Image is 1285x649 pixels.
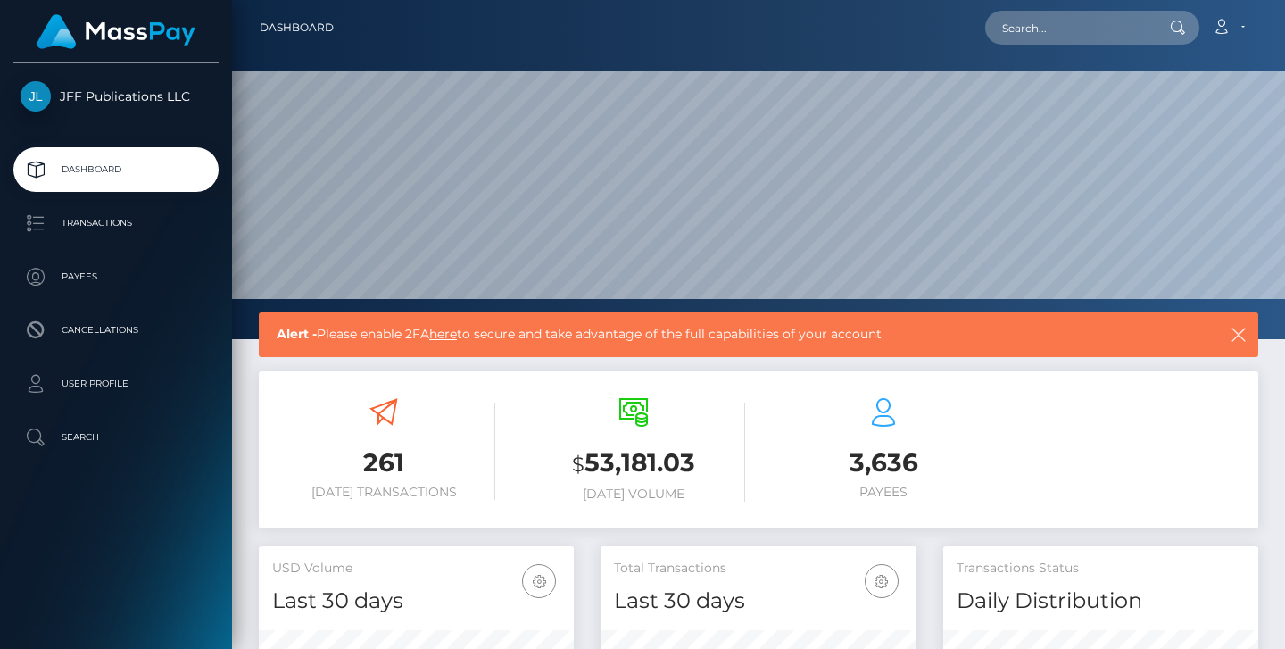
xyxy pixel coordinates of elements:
[21,263,211,290] p: Payees
[429,326,457,342] a: here
[614,560,902,578] h5: Total Transactions
[21,370,211,397] p: User Profile
[13,201,219,245] a: Transactions
[260,9,334,46] a: Dashboard
[21,81,51,112] img: JFF Publications LLC
[957,560,1245,578] h5: Transactions Status
[614,586,902,617] h4: Last 30 days
[272,586,560,617] h4: Last 30 days
[985,11,1153,45] input: Search...
[572,452,584,477] small: $
[522,445,745,482] h3: 53,181.03
[21,156,211,183] p: Dashboard
[21,210,211,237] p: Transactions
[21,424,211,451] p: Search
[272,485,495,500] h6: [DATE] Transactions
[277,326,317,342] b: Alert -
[772,445,995,480] h3: 3,636
[13,415,219,460] a: Search
[13,88,219,104] span: JFF Publications LLC
[772,485,995,500] h6: Payees
[277,325,1134,344] span: Please enable 2FA to secure and take advantage of the full capabilities of your account
[13,254,219,299] a: Payees
[957,586,1245,617] h4: Daily Distribution
[13,147,219,192] a: Dashboard
[13,362,219,406] a: User Profile
[21,317,211,344] p: Cancellations
[522,487,745,502] h6: [DATE] Volume
[13,308,219,353] a: Cancellations
[272,445,495,480] h3: 261
[272,560,560,578] h5: USD Volume
[37,14,195,49] img: MassPay Logo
